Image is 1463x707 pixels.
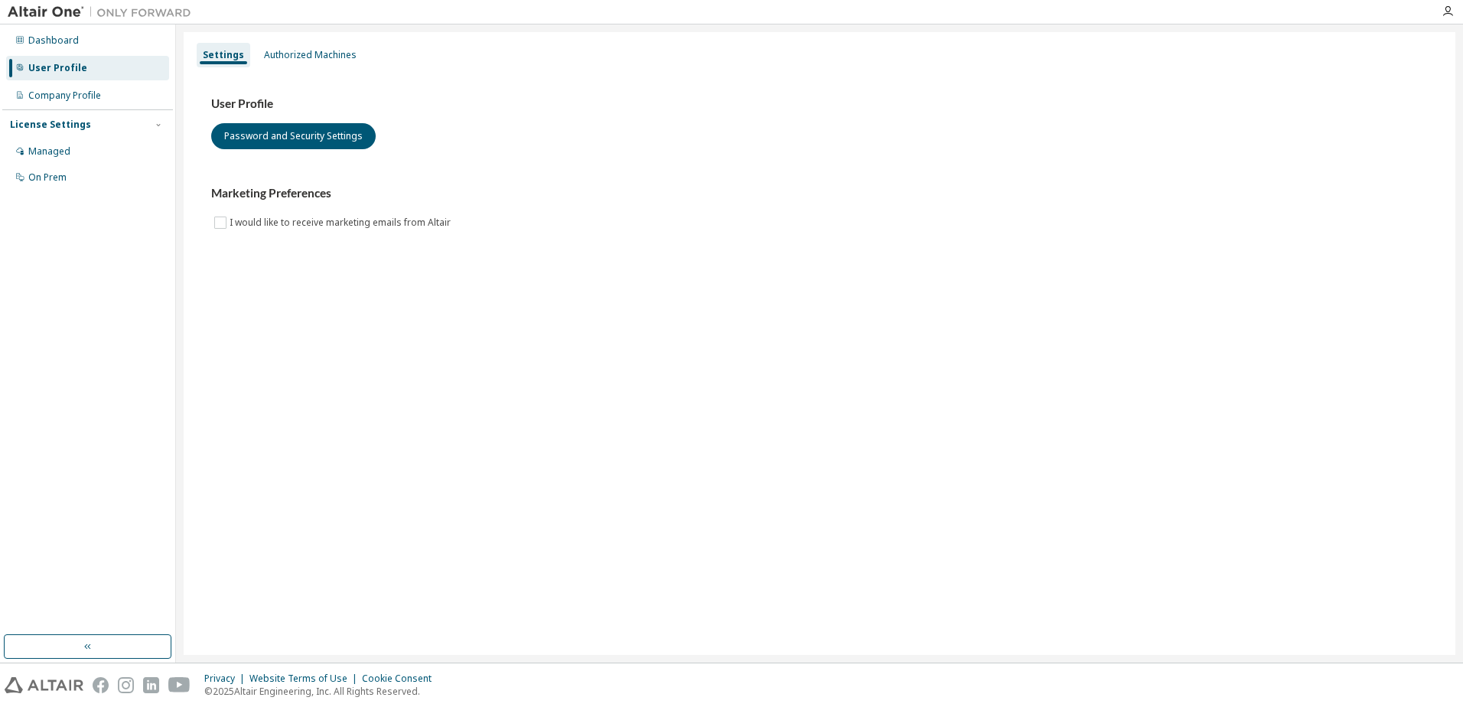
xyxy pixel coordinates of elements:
div: Cookie Consent [362,673,441,685]
p: © 2025 Altair Engineering, Inc. All Rights Reserved. [204,685,441,698]
button: Password and Security Settings [211,123,376,149]
img: youtube.svg [168,677,191,693]
img: instagram.svg [118,677,134,693]
div: User Profile [28,62,87,74]
h3: Marketing Preferences [211,186,1428,201]
img: facebook.svg [93,677,109,693]
div: Settings [203,49,244,61]
div: License Settings [10,119,91,131]
div: On Prem [28,171,67,184]
div: Privacy [204,673,249,685]
div: Company Profile [28,90,101,102]
div: Dashboard [28,34,79,47]
img: linkedin.svg [143,677,159,693]
div: Website Terms of Use [249,673,362,685]
img: altair_logo.svg [5,677,83,693]
div: Authorized Machines [264,49,357,61]
h3: User Profile [211,96,1428,112]
label: I would like to receive marketing emails from Altair [230,213,454,232]
div: Managed [28,145,70,158]
img: Altair One [8,5,199,20]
